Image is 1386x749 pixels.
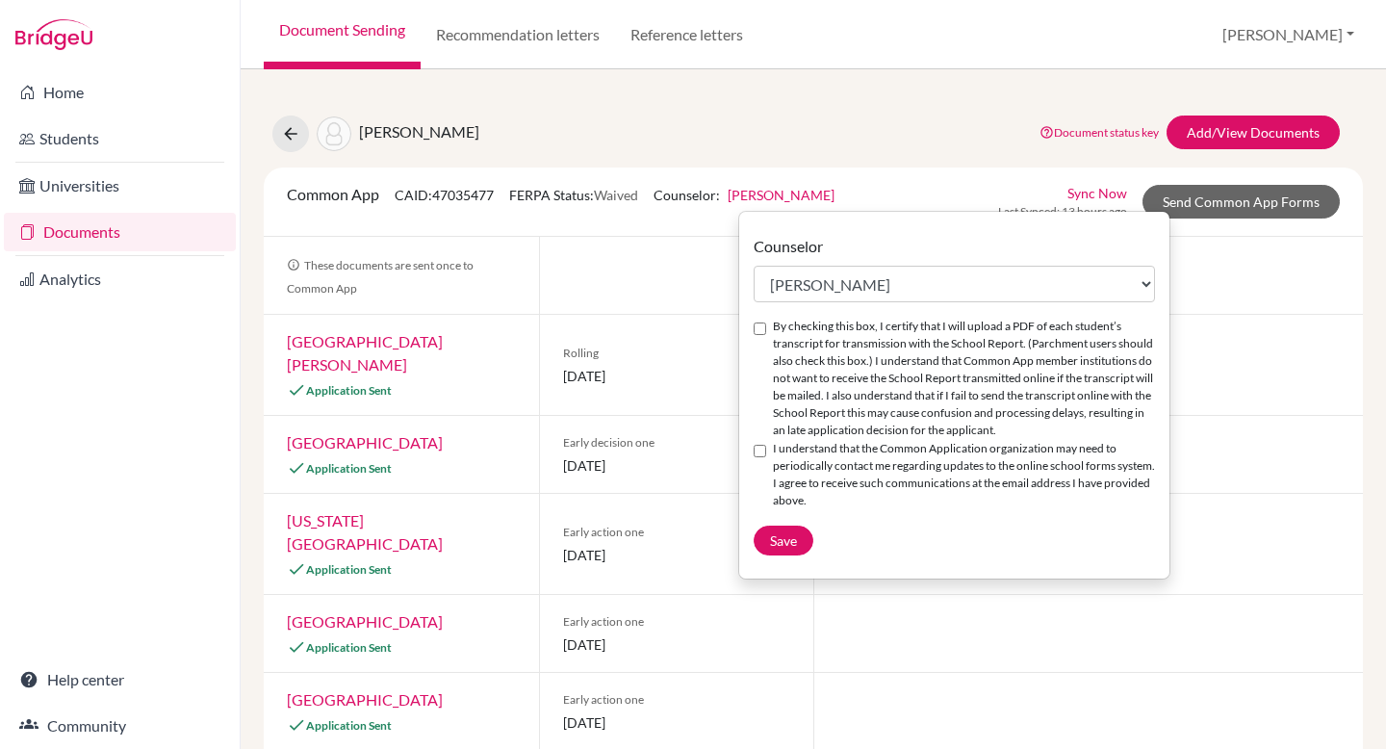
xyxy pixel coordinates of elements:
span: Application Sent [306,640,392,655]
span: Counselor: [654,187,834,203]
button: [PERSON_NAME] [1214,16,1363,53]
span: Rolling [563,345,791,362]
a: [GEOGRAPHIC_DATA] [287,433,443,452]
span: These documents are sent once to Common App [287,258,474,296]
span: Waived [594,187,638,203]
label: I understand that the Common Application organization may need to periodically contact me regardi... [773,440,1155,509]
span: Early decision one [563,434,791,452]
span: FERPA Status: [509,187,638,203]
span: [DATE] [563,545,791,565]
span: Early action one [563,524,791,541]
span: [DATE] [563,712,791,733]
img: Bridge-U [15,19,92,50]
label: Counselor [754,235,823,258]
span: Early action one [563,613,791,631]
a: Universities [4,167,236,205]
span: Save [770,532,797,549]
span: [PERSON_NAME] [359,122,479,141]
span: Application Sent [306,562,392,577]
a: Community [4,707,236,745]
div: [PERSON_NAME] [738,211,1170,580]
span: [DATE] [563,634,791,655]
span: Last Synced: 13 hours ago [998,203,1127,220]
a: Documents [4,213,236,251]
span: [DATE] [563,455,791,476]
span: Early action one [563,691,791,709]
span: Application Sent [306,718,392,733]
span: Application Sent [306,383,392,398]
span: [DATE] [563,366,791,386]
button: Save [754,526,813,555]
a: Send Common App Forms [1142,185,1340,219]
a: [US_STATE][GEOGRAPHIC_DATA] [287,511,443,553]
a: [GEOGRAPHIC_DATA][PERSON_NAME] [287,332,443,374]
a: Document status key [1039,125,1159,140]
a: Students [4,119,236,158]
a: [GEOGRAPHIC_DATA] [287,690,443,709]
a: [GEOGRAPHIC_DATA] [287,612,443,631]
label: By checking this box, I certify that I will upload a PDF of each student’s transcript for transmi... [773,318,1155,439]
span: CAID: 47035477 [395,187,494,203]
a: Help center [4,660,236,699]
span: Application Sent [306,461,392,476]
span: Common App [287,185,379,203]
a: Analytics [4,260,236,298]
a: Add/View Documents [1167,116,1340,149]
a: [PERSON_NAME] [728,187,834,203]
a: Sync Now [1067,183,1127,203]
a: Home [4,73,236,112]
